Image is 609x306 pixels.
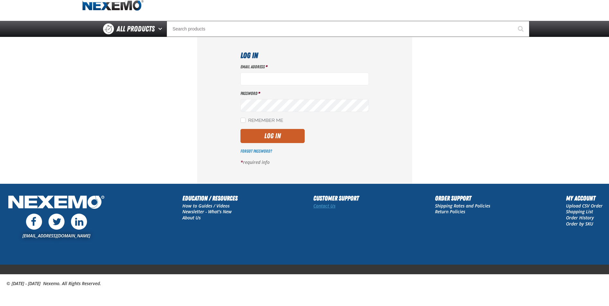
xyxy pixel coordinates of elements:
button: Open All Products pages [156,21,167,37]
label: Password [240,90,369,97]
h2: Order Support [435,193,490,203]
a: Shopping List [566,208,593,215]
a: Forgot Password? [240,149,272,154]
label: Remember Me [240,118,283,124]
h2: Customer Support [313,193,359,203]
a: Contact Us [313,203,335,209]
h2: My Account [566,193,603,203]
h1: Log In [240,50,369,61]
h2: Education / Resources [182,193,238,203]
a: Newsletter - What's New [182,208,232,215]
a: [EMAIL_ADDRESS][DOMAIN_NAME] [22,233,90,239]
a: About Us [182,215,201,221]
a: Order History [566,215,594,221]
img: Nexemo Logo [6,193,106,212]
button: Log In [240,129,305,143]
span: All Products [117,23,155,35]
a: Shipping Rates and Policies [435,203,490,209]
input: Search [167,21,529,37]
p: required info [240,159,369,166]
a: Order by SKU [566,221,593,227]
a: Return Policies [435,208,465,215]
a: Upload CSV Order [566,203,603,209]
label: Email Address [240,64,369,70]
button: Start Searching [513,21,529,37]
a: How to Guides / Videos [182,203,230,209]
input: Remember Me [240,118,246,123]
